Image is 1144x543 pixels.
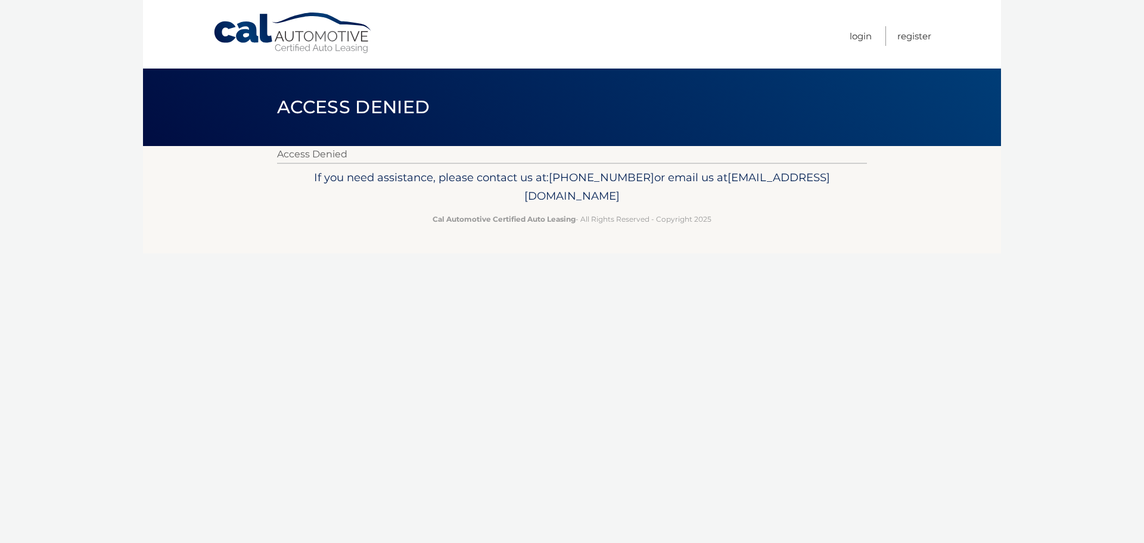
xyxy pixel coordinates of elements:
a: Register [897,26,931,46]
span: [PHONE_NUMBER] [549,170,654,184]
p: - All Rights Reserved - Copyright 2025 [285,213,859,225]
a: Cal Automotive [213,12,374,54]
a: Login [850,26,872,46]
p: If you need assistance, please contact us at: or email us at [285,168,859,206]
span: Access Denied [277,96,430,118]
p: Access Denied [277,146,867,163]
strong: Cal Automotive Certified Auto Leasing [433,215,576,224]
